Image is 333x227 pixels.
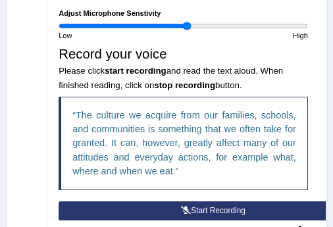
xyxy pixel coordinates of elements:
h3: Record your voice [59,47,308,91]
b: start recording [105,66,166,76]
q: The culture we acquire from our families, schools, and communities is something that we often tak... [72,110,296,176]
b: stop recording [154,80,215,90]
small: Please click and read the text aloud. When finished reading, click on button. [59,66,283,90]
label: Adjust Microphone Senstivity [59,8,161,18]
div: Low [53,30,184,41]
div: High [184,30,314,41]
